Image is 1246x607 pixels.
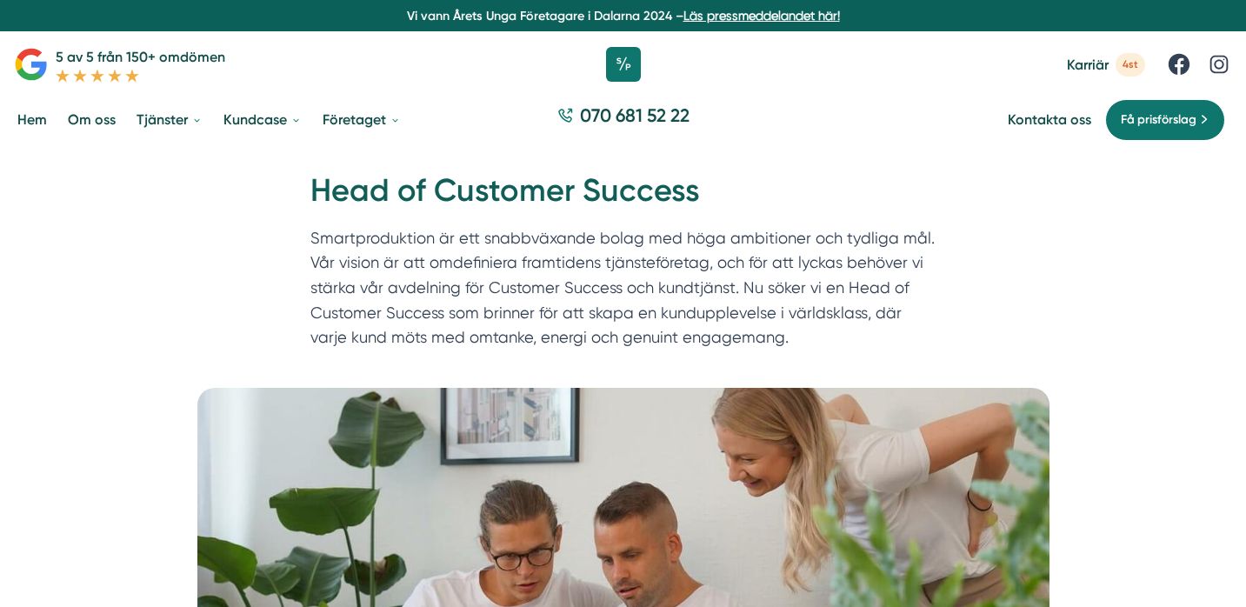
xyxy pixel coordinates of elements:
p: Vi vann Årets Unga Företagare i Dalarna 2024 – [7,7,1239,24]
a: Få prisförslag [1105,99,1225,141]
a: Företaget [319,97,404,142]
a: Läs pressmeddelandet här! [683,9,840,23]
p: 5 av 5 från 150+ omdömen [56,46,225,68]
span: 070 681 52 22 [580,103,690,128]
a: Tjänster [133,97,206,142]
span: Få prisförslag [1121,110,1196,130]
a: Kundcase [220,97,305,142]
span: Karriär [1067,57,1109,73]
a: Karriär 4st [1067,53,1145,77]
span: 4st [1116,53,1145,77]
p: Smartproduktion är ett snabbväxande bolag med höga ambitioner och tydliga mål. Vår vision är att ... [310,226,936,358]
a: Hem [14,97,50,142]
h1: Head of Customer Success [310,170,936,226]
a: 070 681 52 22 [550,103,696,137]
a: Om oss [64,97,119,142]
a: Kontakta oss [1008,111,1091,128]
